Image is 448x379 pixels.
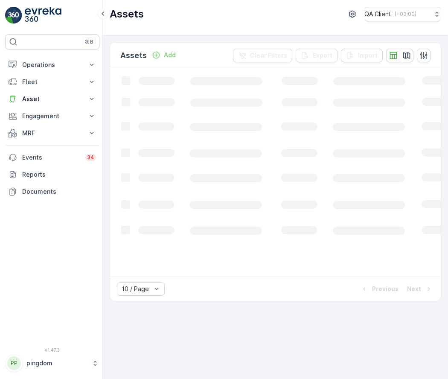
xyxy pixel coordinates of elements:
[395,11,416,17] p: ( +03:00 )
[364,7,441,21] button: QA Client(+03:00)
[22,95,82,103] p: Asset
[22,129,82,137] p: MRF
[5,347,99,353] span: v 1.47.3
[85,38,93,45] p: ⌘B
[5,73,99,90] button: Fleet
[372,285,399,293] p: Previous
[5,90,99,108] button: Asset
[5,354,99,372] button: PPpingdom
[358,51,378,60] p: Import
[296,49,337,62] button: Export
[110,7,144,21] p: Assets
[22,153,80,162] p: Events
[120,50,147,61] p: Assets
[5,56,99,73] button: Operations
[250,51,287,60] p: Clear Filters
[22,78,82,86] p: Fleet
[5,125,99,142] button: MRF
[22,61,82,69] p: Operations
[341,49,383,62] button: Import
[22,170,96,179] p: Reports
[364,10,391,18] p: QA Client
[148,50,179,60] button: Add
[7,356,21,370] div: PP
[5,108,99,125] button: Engagement
[407,285,421,293] p: Next
[359,284,399,294] button: Previous
[5,183,99,200] a: Documents
[25,7,61,24] img: logo_light-DOdMpM7g.png
[5,149,99,166] a: Events34
[22,187,96,196] p: Documents
[406,284,434,294] button: Next
[26,359,87,367] p: pingdom
[233,49,292,62] button: Clear Filters
[5,7,22,24] img: logo
[164,51,176,59] p: Add
[313,51,332,60] p: Export
[5,166,99,183] a: Reports
[22,112,82,120] p: Engagement
[87,154,94,161] p: 34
